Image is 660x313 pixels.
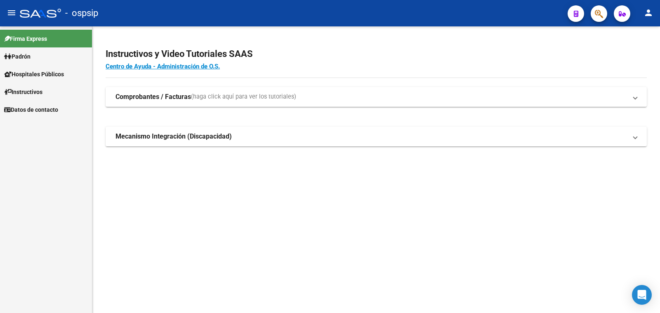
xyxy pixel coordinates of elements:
strong: Mecanismo Integración (Discapacidad) [115,132,232,141]
strong: Comprobantes / Facturas [115,92,191,101]
span: Firma Express [4,34,47,43]
mat-icon: menu [7,8,16,18]
div: Open Intercom Messenger [632,285,652,305]
span: - ospsip [65,4,98,22]
a: Centro de Ayuda - Administración de O.S. [106,63,220,70]
mat-icon: person [643,8,653,18]
mat-expansion-panel-header: Comprobantes / Facturas(haga click aquí para ver los tutoriales) [106,87,647,107]
span: (haga click aquí para ver los tutoriales) [191,92,296,101]
h2: Instructivos y Video Tutoriales SAAS [106,46,647,62]
mat-expansion-panel-header: Mecanismo Integración (Discapacidad) [106,127,647,146]
span: Padrón [4,52,31,61]
span: Instructivos [4,87,42,96]
span: Hospitales Públicos [4,70,64,79]
span: Datos de contacto [4,105,58,114]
